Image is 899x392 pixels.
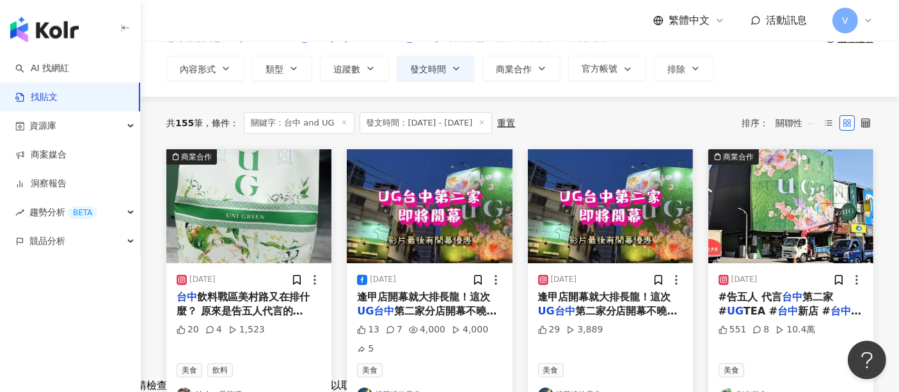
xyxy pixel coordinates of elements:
[669,13,710,28] span: 繁體中文
[776,113,814,133] span: 關聯性
[667,64,685,74] span: 排除
[409,323,445,336] div: 4,000
[370,274,396,285] div: [DATE]
[752,323,769,336] div: 8
[538,363,564,377] span: 美食
[528,149,693,263] img: post-image
[357,363,383,377] span: 美食
[180,64,216,74] span: 內容形式
[15,62,69,75] a: searchAI 找網紅
[357,323,379,336] div: 13
[15,91,58,104] a: 找貼文
[568,56,646,81] button: 官方帳號
[266,64,283,74] span: 類型
[166,149,331,263] div: post-image商業合作
[410,64,446,74] span: 發文時間
[566,323,603,336] div: 3,889
[727,305,744,317] mark: UG
[166,118,203,128] div: 共 筆
[244,112,354,134] span: 關鍵字：台中 and UG
[538,305,678,331] span: 第二家分店開幕不曉得要排成什麼樣子~ ～
[798,305,831,317] span: 新店 #
[538,305,575,317] mark: UG台中
[347,149,512,263] img: post-image
[181,151,212,163] div: 商業合作
[29,227,65,256] span: 競品分析
[207,363,233,377] span: 飲料
[228,323,265,336] div: 1,523
[15,208,24,217] span: rise
[482,56,561,81] button: 商業合作
[189,274,216,285] div: [DATE]
[177,363,202,377] span: 美食
[719,291,782,303] span: #告五人 代言
[782,291,802,303] mark: 台中
[496,64,532,74] span: 商業合作
[538,291,671,303] span: 逢甲店開幕就大排長龍！這次
[742,113,821,133] div: 排序：
[166,56,244,81] button: 內容形式
[831,305,861,317] mark: 台中
[848,341,886,379] iframe: Help Scout Beacon - Open
[452,323,488,336] div: 4,000
[177,323,199,336] div: 20
[29,111,56,140] span: 資源庫
[29,198,97,227] span: 趨勢分析
[719,363,744,377] span: 美食
[205,323,222,336] div: 4
[731,274,758,285] div: [DATE]
[386,323,402,336] div: 7
[777,305,798,317] mark: 台中
[357,291,490,303] span: 逢甲店開幕就大排長龍！這次
[538,323,561,336] div: 29
[723,151,754,163] div: 商業合作
[68,206,97,219] div: BETA
[582,63,617,74] span: 官方帳號
[10,17,79,42] img: logo
[719,323,747,336] div: 551
[842,13,848,28] span: V
[15,149,67,161] a: 商案媒合
[357,343,374,355] div: 5
[708,149,873,263] div: post-image商業合作
[397,56,475,81] button: 發文時間
[15,177,67,190] a: 洞察報告
[744,305,777,317] span: TEA #
[654,56,714,81] button: 排除
[357,305,394,317] mark: UG台中
[708,149,873,263] img: post-image
[166,149,331,263] img: post-image
[719,291,833,317] span: 第二家 #
[497,118,515,128] div: 重置
[320,56,389,81] button: 追蹤數
[357,305,497,331] span: 第二家分店開幕不曉得要排成什麼樣子~ ～
[551,274,577,285] div: [DATE]
[333,64,360,74] span: 追蹤數
[776,323,815,336] div: 10.4萬
[175,118,194,128] span: 155
[252,56,312,81] button: 類型
[766,14,807,26] span: 活動訊息
[203,118,239,128] span: 條件 ：
[360,112,493,134] span: 發文時間：[DATE] - [DATE]
[177,291,310,317] span: 飲料戰區美村路又在排什麼？ 原來是告五人代言的
[177,291,197,303] mark: 台中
